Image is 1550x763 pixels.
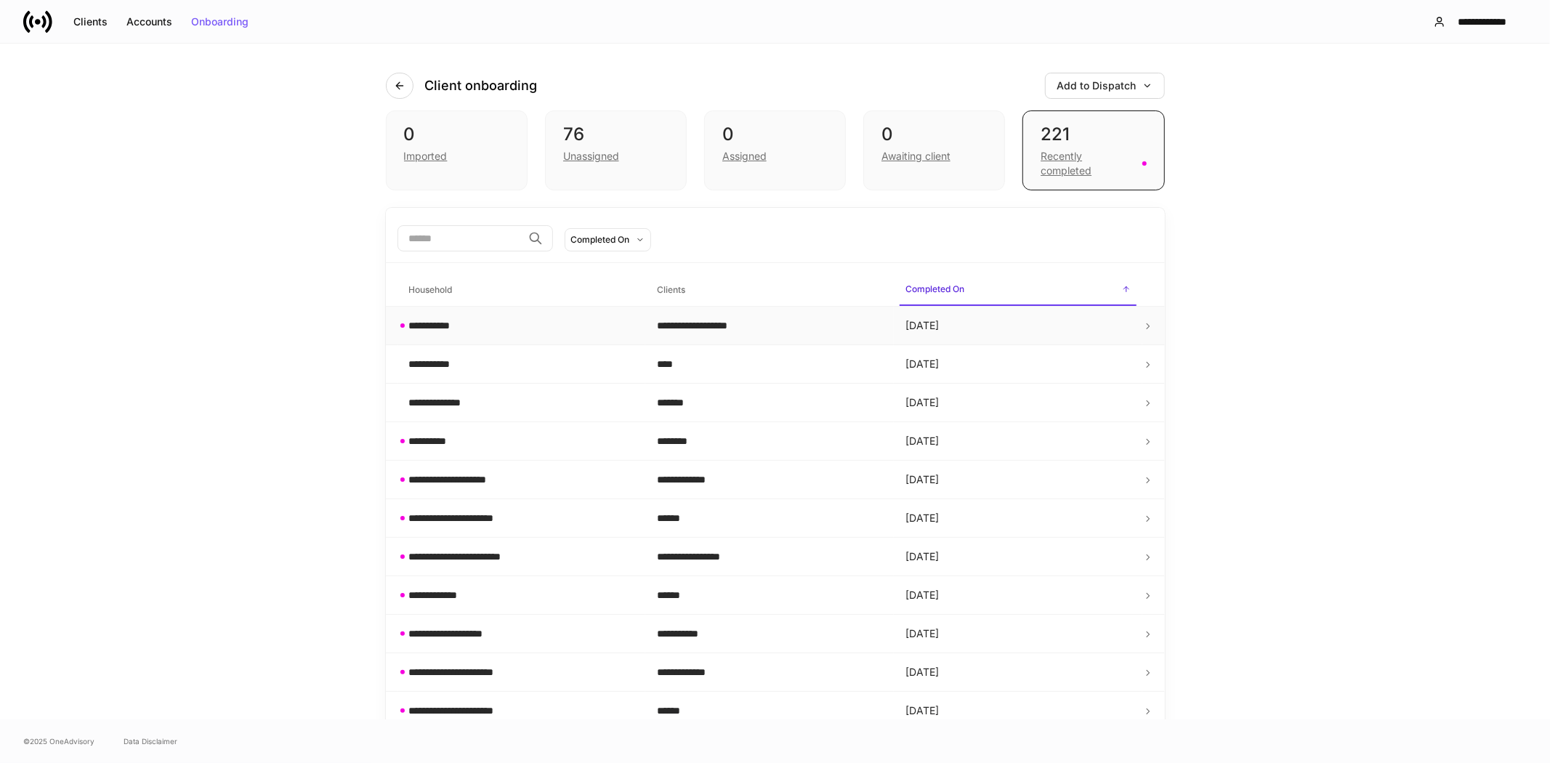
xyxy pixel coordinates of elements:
span: Completed On [900,275,1137,306]
div: 0Imported [386,110,528,190]
a: Data Disclaimer [124,735,177,747]
div: 0Awaiting client [863,110,1005,190]
div: Add to Dispatch [1057,81,1153,91]
td: [DATE] [894,615,1142,653]
td: [DATE] [894,653,1142,692]
div: Unassigned [563,149,619,163]
div: Imported [404,149,448,163]
h6: Clients [657,283,685,296]
td: [DATE] [894,461,1142,499]
div: 76 [563,123,669,146]
button: Completed On [565,228,651,251]
td: [DATE] [894,345,1142,384]
span: Clients [651,275,888,305]
td: [DATE] [894,692,1142,730]
div: 221Recently completed [1022,110,1164,190]
span: Household [403,275,640,305]
td: [DATE] [894,422,1142,461]
div: 0 [404,123,509,146]
td: [DATE] [894,384,1142,422]
td: [DATE] [894,499,1142,538]
div: Onboarding [191,17,249,27]
td: [DATE] [894,538,1142,576]
td: [DATE] [894,576,1142,615]
button: Add to Dispatch [1045,73,1165,99]
button: Onboarding [182,10,258,33]
div: 76Unassigned [545,110,687,190]
div: Recently completed [1041,149,1133,178]
td: [DATE] [894,307,1142,345]
button: Accounts [117,10,182,33]
div: 0 [722,123,828,146]
div: 0 [881,123,987,146]
button: Clients [64,10,117,33]
h6: Completed On [905,282,964,296]
div: Awaiting client [881,149,950,163]
span: © 2025 OneAdvisory [23,735,94,747]
div: Accounts [126,17,172,27]
div: Completed On [571,233,630,246]
div: Assigned [722,149,767,163]
div: 221 [1041,123,1146,146]
div: 0Assigned [704,110,846,190]
h4: Client onboarding [425,77,538,94]
div: Clients [73,17,108,27]
h6: Household [409,283,453,296]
